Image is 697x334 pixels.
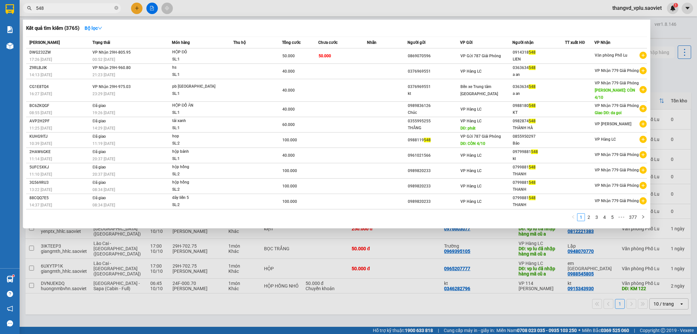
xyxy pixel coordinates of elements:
[565,40,585,45] span: TT xuất HĐ
[172,194,221,202] div: dây liền 5
[29,49,91,56] div: DWG232ZW
[29,179,91,186] div: 3G569RU3
[29,141,52,146] span: 10:39 [DATE]
[29,187,52,192] span: 13:22 [DATE]
[85,26,102,31] strong: Bộ lọc
[79,23,108,33] button: Bộ lọcdown
[513,164,565,171] div: 0799881
[639,213,647,221] button: right
[29,64,91,71] div: Z9RLBJIK
[593,213,601,221] li: 3
[92,65,131,70] span: VP Nhận 29H-960.80
[7,291,13,297] span: question-circle
[639,151,647,158] span: plus-circle
[29,92,52,96] span: 16:27 [DATE]
[595,68,639,73] span: VP Nhận 779 Giải Phóng
[92,92,115,96] span: 23:29 [DATE]
[29,133,91,140] div: KUHG9ITJ
[29,57,52,62] span: 17:26 [DATE]
[172,83,221,90] div: pb [GEOGRAPHIC_DATA]
[460,69,482,74] span: VP Hàng LC
[595,103,639,108] span: VP Nhận 779 Giải Phóng
[172,109,221,116] div: SL: 1
[92,141,115,146] span: 11:19 [DATE]
[282,88,295,93] span: 40.000
[92,50,131,55] span: VP Nhận 29H-805.95
[172,148,221,155] div: hộp bánh
[595,168,639,172] span: VP Nhận 779 Giải Phóng
[29,164,91,171] div: 5UFC5XKJ
[7,43,13,49] img: warehouse-icon
[408,167,460,174] div: 0989820233
[7,276,13,283] img: warehouse-icon
[595,152,639,157] span: VP Nhận 779 Giải Phóng
[639,182,647,189] span: plus-circle
[595,122,631,126] span: VP [PERSON_NAME]
[407,40,425,45] span: Người gửi
[319,54,331,58] span: 50.000
[512,40,534,45] span: Người nhận
[513,102,565,109] div: 0988180
[318,40,338,45] span: Chưa cước
[114,6,118,10] span: close-circle
[282,168,297,173] span: 100.000
[172,171,221,178] div: SL: 2
[29,73,52,77] span: 14:13 [DATE]
[460,107,482,112] span: VP Hàng LC
[7,26,13,33] img: solution-icon
[595,111,622,115] span: Giao DĐ: da goi
[595,137,616,142] span: VP Hàng LC
[595,183,639,188] span: VP Nhận 779 Giải Phóng
[513,171,565,178] div: THANH
[513,49,565,56] div: 0914318
[627,213,639,221] li: 377
[29,40,60,45] span: [PERSON_NAME]
[639,213,647,221] li: Next Page
[460,126,476,131] span: DĐ: phát
[513,155,565,162] div: kt
[460,134,501,139] span: VP Gửi 787 Giải Phóng
[569,213,577,221] li: Previous Page
[26,25,79,32] h3: Kết quả tìm kiếm ( 3765 )
[513,179,565,186] div: 0799881
[460,184,482,188] span: VP Hàng LC
[408,83,460,90] div: 0376969551
[513,149,565,155] div: 09799881
[529,50,536,55] span: 548
[408,118,460,125] div: 0355995255
[7,306,13,312] span: notification
[408,102,460,109] div: 0989836126
[639,197,647,204] span: plus-circle
[29,203,52,207] span: 14:37 [DATE]
[639,105,647,112] span: plus-circle
[172,117,221,125] div: tải xanh
[408,90,460,97] div: kt
[460,141,486,146] span: DĐ: CÒN 4/10
[92,84,131,89] span: VP Nhận 29H-975.03
[639,167,647,174] span: plus-circle
[92,40,110,45] span: Trạng thái
[408,152,460,159] div: 0961021566
[172,90,221,97] div: SL: 1
[92,134,106,139] span: Đã giao
[639,120,647,128] span: plus-circle
[513,90,565,97] div: a an
[282,54,295,58] span: 50.000
[29,83,91,90] div: CG1E8TQ4
[92,203,115,207] span: 08:34 [DATE]
[408,183,460,190] div: 0989820233
[92,119,106,123] span: Đã giao
[639,52,647,59] span: plus-circle
[513,109,565,116] div: KT
[408,137,460,144] div: 0988119
[408,68,460,75] div: 0376969551
[29,102,91,109] div: BC6ZKQGF
[29,111,52,115] span: 08:55 [DATE]
[98,26,102,30] span: down
[513,125,565,132] div: THÀNH HÀ
[577,214,585,221] a: 1
[172,164,221,171] div: hộp hồng
[114,5,118,11] span: close-circle
[593,214,600,221] a: 3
